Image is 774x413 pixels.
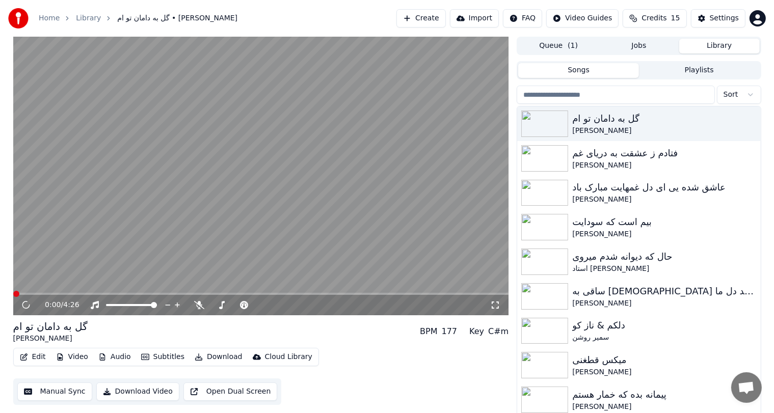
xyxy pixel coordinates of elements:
button: Open Dual Screen [183,382,278,401]
button: Library [679,39,760,53]
button: Edit [16,350,50,364]
div: دلکم & ناز کو [572,318,756,333]
div: گل به دامان تو ام [13,319,88,334]
button: Manual Sync [17,382,92,401]
span: Credits [642,13,666,23]
button: Audio [94,350,135,364]
button: Songs [518,63,639,78]
div: سمیر روشن [572,333,756,343]
button: Download [191,350,247,364]
a: Home [39,13,60,23]
div: گل به دامان تو ام [572,112,756,126]
div: [PERSON_NAME] [572,229,756,239]
div: [PERSON_NAME] [572,367,756,377]
div: [PERSON_NAME] [572,126,756,136]
div: [PERSON_NAME] [13,334,88,344]
button: FAQ [503,9,542,27]
div: / [45,300,69,310]
a: Library [76,13,101,23]
button: Create [396,9,446,27]
button: Settings [691,9,745,27]
button: Video Guides [546,9,619,27]
nav: breadcrumb [39,13,237,23]
button: Import [450,9,499,27]
span: ( 1 ) [568,41,578,51]
button: Playlists [639,63,760,78]
div: میکس قطغنی [572,353,756,367]
div: [PERSON_NAME] [572,195,756,205]
button: Queue [518,39,599,53]
div: Settings [710,13,739,23]
span: Sort [724,90,738,100]
div: Key [469,325,484,338]
div: عاشق شده یی ای دل غمهایت مبارک باد [572,180,756,195]
button: Video [52,350,92,364]
div: C#m [488,325,509,338]
div: Open chat [731,372,762,403]
div: پیمانه بده که خمار هستم [572,388,756,402]
span: 4:26 [63,300,79,310]
div: [PERSON_NAME] [572,298,756,309]
span: 0:00 [45,300,61,310]
div: فتادم ز عشقت به دریای غم [572,146,756,160]
div: ساقی به [DEMOGRAPHIC_DATA] خون شد دل ما [572,284,756,298]
div: Cloud Library [265,352,312,362]
button: Credits15 [623,9,686,27]
button: Jobs [599,39,679,53]
button: Subtitles [137,350,189,364]
div: [PERSON_NAME] [572,402,756,412]
button: Download Video [96,382,179,401]
div: BPM [420,325,437,338]
img: youka [8,8,29,29]
div: 177 [442,325,458,338]
div: [PERSON_NAME] [572,160,756,171]
div: بیم است که سودایت [572,215,756,229]
div: استاد [PERSON_NAME] [572,264,756,274]
span: گل به دامان تو ام • [PERSON_NAME] [117,13,237,23]
div: حال که دیوانه شدم میروی [572,250,756,264]
span: 15 [671,13,680,23]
